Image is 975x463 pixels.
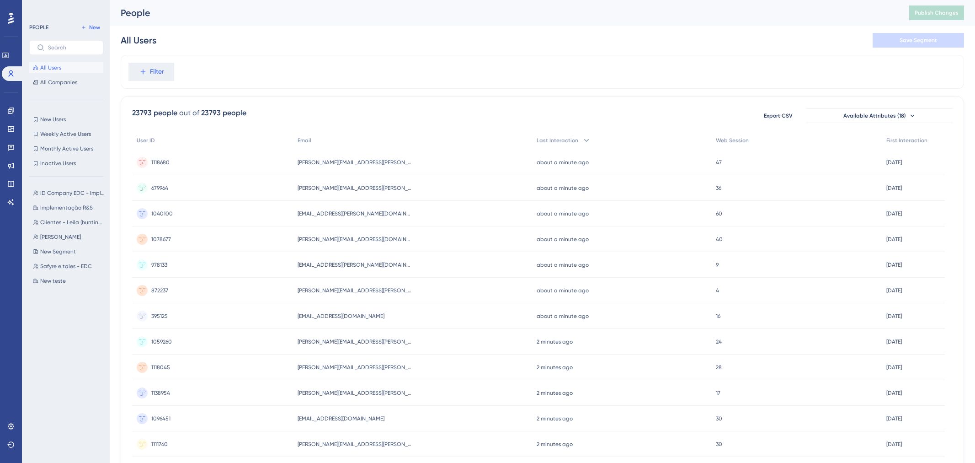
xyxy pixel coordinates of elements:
span: 679964 [151,184,168,192]
span: Monthly Active Users [40,145,93,152]
button: All Companies [29,77,103,88]
span: Available Attributes (18) [843,112,906,119]
span: 17 [716,389,720,397]
span: [EMAIL_ADDRESS][PERSON_NAME][DOMAIN_NAME] [298,210,412,217]
span: 1138954 [151,389,170,397]
span: ID Company EDC - Implementação [40,189,105,197]
span: 1078677 [151,236,171,243]
time: 2 minutes ago [537,339,573,345]
span: 1111760 [151,441,168,448]
span: 36 [716,184,721,192]
div: out of [179,108,199,118]
button: New Segment [29,246,109,257]
time: [DATE] [886,236,902,242]
div: People [121,6,886,19]
button: Inactive Users [29,158,103,169]
span: New teste [40,277,66,285]
time: [DATE] [886,185,902,191]
span: [PERSON_NAME][EMAIL_ADDRESS][PERSON_NAME][DOMAIN_NAME] [298,159,412,166]
span: 1059260 [151,338,172,345]
time: [DATE] [886,441,902,447]
button: Safyre e tales - EDC [29,261,109,272]
button: ID Company EDC - Implementação [29,188,109,199]
time: [DATE] [886,159,902,166]
button: Weekly Active Users [29,129,103,140]
span: [PERSON_NAME][EMAIL_ADDRESS][DOMAIN_NAME] [298,236,412,243]
button: [PERSON_NAME] [29,231,109,242]
span: Safyre e tales - EDC [40,263,92,270]
span: Publish Changes [915,9,959,16]
span: First Interaction [886,137,927,144]
span: [EMAIL_ADDRESS][DOMAIN_NAME] [298,415,384,422]
span: 1118680 [151,159,170,166]
span: 1118045 [151,364,170,371]
span: 24 [716,338,722,345]
span: 30 [716,441,722,448]
time: [DATE] [886,287,902,294]
time: about a minute ago [537,262,589,268]
div: 23793 people [201,108,246,118]
span: New Users [40,116,66,123]
time: 2 minutes ago [537,364,573,371]
div: All Users [121,34,156,47]
span: 60 [716,210,722,217]
time: about a minute ago [537,210,589,217]
span: [EMAIL_ADDRESS][PERSON_NAME][DOMAIN_NAME] [298,261,412,269]
button: Available Attributes (18) [806,108,953,123]
time: about a minute ago [537,313,589,319]
span: 40 [716,236,723,243]
button: Export CSV [755,108,801,123]
time: [DATE] [886,313,902,319]
time: about a minute ago [537,159,589,166]
span: 4 [716,287,719,294]
input: Search [48,44,96,51]
span: Export CSV [764,112,793,119]
time: 2 minutes ago [537,390,573,396]
span: [EMAIL_ADDRESS][DOMAIN_NAME] [298,312,384,320]
span: 28 [716,364,722,371]
time: [DATE] [886,339,902,345]
time: [DATE] [886,262,902,268]
div: PEOPLE [29,24,48,31]
span: [PERSON_NAME][EMAIL_ADDRESS][PERSON_NAME][DOMAIN_NAME] [298,364,412,371]
time: 2 minutes ago [537,441,573,447]
div: 23793 people [132,108,177,118]
button: Monthly Active Users [29,143,103,154]
button: Implementação R&S [29,202,109,213]
button: New Users [29,114,103,125]
time: [DATE] [886,210,902,217]
span: 872237 [151,287,168,294]
span: [PERSON_NAME][EMAIL_ADDRESS][PERSON_NAME][DOMAIN_NAME] [298,338,412,345]
button: Clientes - Leila (hunting e selo) [29,217,109,228]
span: User ID [137,137,155,144]
span: [PERSON_NAME][EMAIL_ADDRESS][PERSON_NAME][DOMAIN_NAME] [298,287,412,294]
time: about a minute ago [537,287,589,294]
span: 30 [716,415,722,422]
span: Inactive Users [40,160,76,167]
span: Save Segment [900,37,937,44]
span: Weekly Active Users [40,130,91,138]
button: Filter [128,63,174,81]
button: Save Segment [873,33,964,48]
span: 47 [716,159,722,166]
span: [PERSON_NAME][EMAIL_ADDRESS][PERSON_NAME][DOMAIN_NAME] [298,441,412,448]
span: All Users [40,64,61,71]
span: All Companies [40,79,77,86]
span: 978133 [151,261,167,269]
span: [PERSON_NAME] [40,233,81,241]
span: [PERSON_NAME][EMAIL_ADDRESS][PERSON_NAME][DOMAIN_NAME] [298,184,412,192]
time: about a minute ago [537,185,589,191]
span: 1096451 [151,415,170,422]
span: [PERSON_NAME][EMAIL_ADDRESS][PERSON_NAME][DOMAIN_NAME] [298,389,412,397]
span: Implementação R&S [40,204,93,211]
time: [DATE] [886,364,902,371]
button: Publish Changes [909,5,964,20]
span: 1040100 [151,210,173,217]
span: 395125 [151,312,168,320]
span: 16 [716,312,720,320]
time: [DATE] [886,390,902,396]
button: All Users [29,62,103,73]
time: about a minute ago [537,236,589,242]
span: New [89,24,100,31]
span: New Segment [40,248,76,255]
